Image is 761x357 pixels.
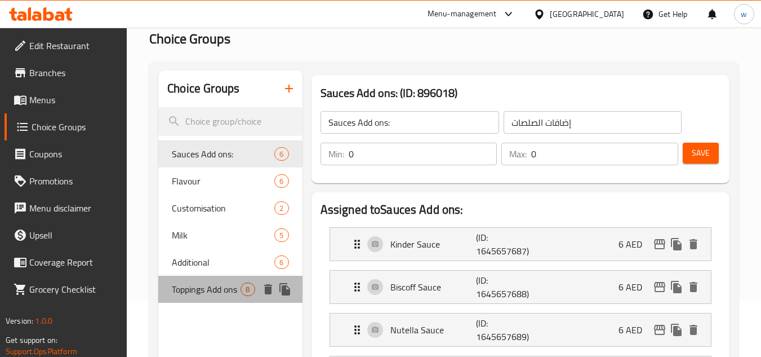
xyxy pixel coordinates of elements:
span: 5 [275,230,288,241]
button: duplicate [668,279,685,296]
p: 6 AED [618,280,651,294]
div: Menu-management [428,7,497,21]
div: Sauces Add ons:6 [158,140,302,168]
span: Coverage Report [29,255,118,269]
button: duplicate [277,281,293,298]
span: 6 [275,257,288,268]
span: Version: [6,314,33,328]
span: Edit Restaurant [29,39,118,52]
span: Flavour [172,174,274,188]
p: Nutella Sauce [390,323,477,337]
button: edit [651,236,668,253]
button: delete [260,281,277,298]
p: Max: [509,147,527,161]
span: Branches [29,66,118,80]
span: 6 [275,176,288,187]
a: Menu disclaimer [5,195,127,222]
span: Get support on: [6,333,57,347]
button: duplicate [668,236,685,253]
div: Choices [274,147,288,161]
div: Choices [274,255,288,269]
a: Coverage Report [5,249,127,276]
a: Promotions [5,168,127,195]
span: Upsell [29,228,118,242]
button: edit [651,279,668,296]
span: Toppings Add ons [172,283,241,296]
span: Choice Groups [149,26,230,51]
a: Edit Restaurant [5,32,127,59]
h2: Choice Groups [167,80,239,97]
p: 6 AED [618,237,651,251]
div: [GEOGRAPHIC_DATA] [550,8,624,20]
div: Milk5 [158,222,302,249]
span: Sauces Add ons: [172,147,274,161]
input: search [158,107,302,136]
span: Coupons [29,147,118,161]
p: Kinder Sauce [390,237,477,251]
a: Menus [5,86,127,113]
span: Menus [29,93,118,107]
p: Biscoff Sauce [390,280,477,294]
div: Expand [330,314,711,346]
button: duplicate [668,321,685,338]
div: Expand [330,271,711,303]
span: Grocery Checklist [29,283,118,296]
span: 8 [241,284,254,295]
div: Choices [274,228,288,242]
span: 6 [275,149,288,160]
a: Grocery Checklist [5,276,127,303]
span: Save [692,146,710,160]
span: Choice Groups [32,120,118,134]
h3: Sauces Add ons: (ID: 896018) [321,84,720,102]
div: Toppings Add ons8deleteduplicate [158,276,302,303]
div: Expand [330,228,711,261]
p: (ID: 1645657687) [476,231,533,258]
a: Coupons [5,140,127,168]
a: Branches [5,59,127,86]
p: (ID: 1645657689) [476,316,533,343]
a: Upsell [5,222,127,249]
div: Choices [241,283,255,296]
div: Choices [274,201,288,215]
span: 1.0.0 [35,314,52,328]
span: Promotions [29,174,118,188]
a: Choice Groups [5,113,127,140]
span: Milk [172,228,274,242]
div: Flavour6 [158,168,302,195]
div: Additional6 [158,249,302,276]
button: delete [685,279,702,296]
span: Menu disclaimer [29,201,118,215]
span: w [741,8,747,20]
p: 6 AED [618,323,651,337]
button: delete [685,236,702,253]
span: Additional [172,255,274,269]
span: Customisation [172,201,274,215]
button: edit [651,321,668,338]
button: Save [683,143,719,164]
h2: Assigned to Sauces Add ons: [321,201,720,218]
button: delete [685,321,702,338]
span: 2 [275,203,288,214]
li: Expand [321,223,720,266]
li: Expand [321,266,720,308]
li: Expand [321,308,720,351]
p: Min: [328,147,344,161]
p: (ID: 1645657688) [476,274,533,301]
div: Customisation2 [158,195,302,222]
